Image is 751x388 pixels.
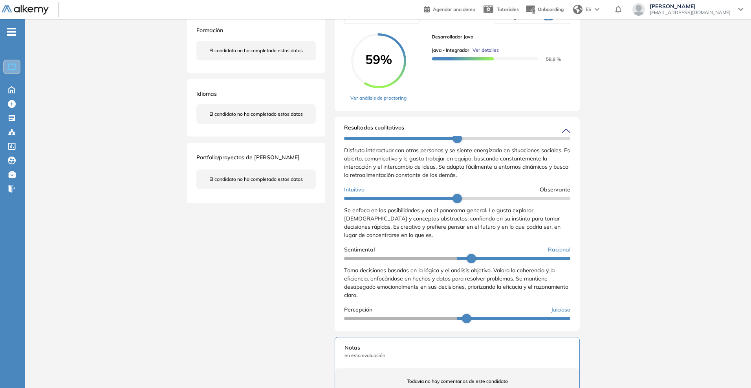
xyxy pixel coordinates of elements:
[344,378,570,385] span: Todavía no hay comentarios de este candidato
[344,344,570,352] span: Notas
[196,27,223,34] span: Formación
[196,90,217,97] span: Idiomas
[209,176,303,183] span: El candidato no ha completado estos datos
[497,6,519,12] span: Tutoriales
[196,154,300,161] span: Portfolio/proyectos de [PERSON_NAME]
[473,47,499,54] span: Ver detalles
[350,95,407,102] a: Ver análisis de proctoring
[469,47,499,54] button: Ver detalles
[650,3,731,9] span: [PERSON_NAME]
[344,186,365,194] span: Intuitivo
[586,6,592,13] span: ES
[537,56,561,62] span: 58.8 %
[209,111,303,118] span: El candidato no ha completado estos datos
[650,9,731,16] span: [EMAIL_ADDRESS][DOMAIN_NAME]
[551,306,570,314] span: Juicioso
[351,53,406,66] span: 59%
[538,6,564,12] span: Onboarding
[548,246,570,254] span: Racional
[525,1,564,18] button: Onboarding
[424,4,475,13] a: Agendar una demo
[595,8,599,11] img: arrow
[433,6,475,12] span: Agendar una demo
[344,207,561,239] span: Se enfoca en las posibilidades y en el panorama general. Le gusta explorar [DEMOGRAPHIC_DATA] y c...
[432,47,469,54] span: Java - Integrador
[7,31,16,33] i: -
[432,33,564,40] span: Desarrollador Java
[344,246,375,254] span: Sentimental
[573,5,582,14] img: world
[540,186,570,194] span: Observante
[2,5,49,15] img: Logo
[344,352,570,359] span: en esta evaluación
[344,306,372,314] span: Percepción
[344,147,570,179] span: Disfruta interactuar con otras personas y se siente energizado en situaciones sociales. Es abiert...
[344,124,404,136] span: Resultados cualitativos
[344,267,568,299] span: Toma decisiones basadas en la lógica y el análisis objetivo. Valora la coherencia y la eficiencia...
[209,47,303,54] span: El candidato no ha completado estos datos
